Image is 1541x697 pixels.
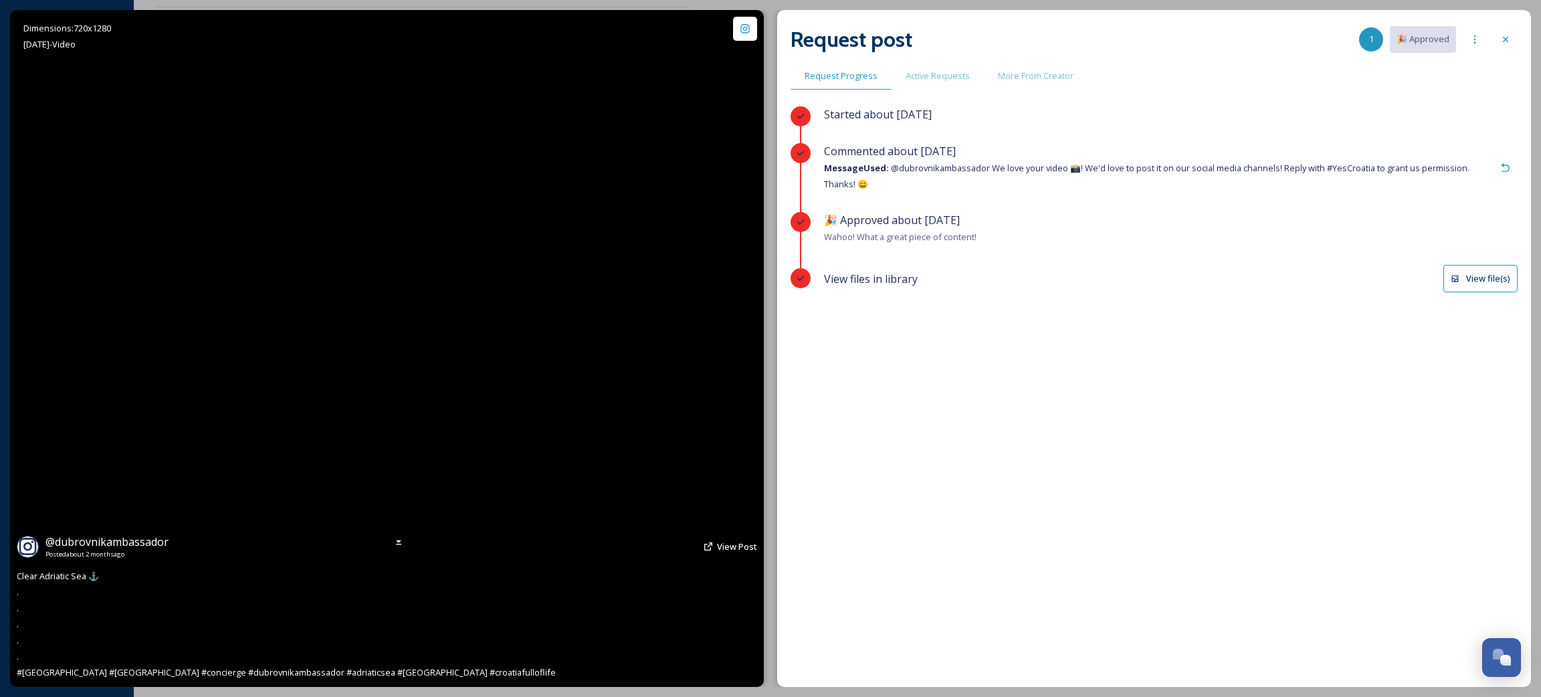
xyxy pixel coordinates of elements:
span: [DATE] - Video [23,38,76,50]
video: Clear Adriatic Sea ⚓ . . . . . #dubrovnik #croatia #concierge #dubrovnikambassador #adriaticsea #... [197,10,577,687]
span: Request Progress [805,70,878,82]
span: 🎉 Approved about [DATE] [824,213,960,227]
span: Dimensions: 720 x 1280 [23,22,111,34]
span: More From Creator [998,70,1073,82]
h2: Request post [791,23,912,56]
span: Posted about 2 months ago [45,550,169,559]
button: Open Chat [1482,638,1521,677]
button: View file(s) [1443,265,1518,292]
a: View Post [717,540,757,553]
span: Wahoo! What a great piece of content! [824,231,977,243]
span: View Post [717,540,757,553]
a: @dubrovnikambassador [45,534,169,550]
span: Commented about [DATE] [824,144,956,159]
span: View files in library [824,271,918,287]
span: @ dubrovnikambassador [45,534,169,549]
span: Active Requests [906,70,970,82]
span: Started about [DATE] [824,107,932,122]
span: Clear Adriatic Sea ⚓ . . . . . #[GEOGRAPHIC_DATA] #[GEOGRAPHIC_DATA] #concierge #dubrovnikambassa... [17,570,556,678]
strong: Message Used: [824,162,889,174]
span: 1 [1369,33,1374,45]
span: @dubrovnikambassador We love your video 📸! We'd love to post it on our social media channels! Rep... [824,162,1469,190]
button: 🎉 Approved [1390,26,1456,52]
